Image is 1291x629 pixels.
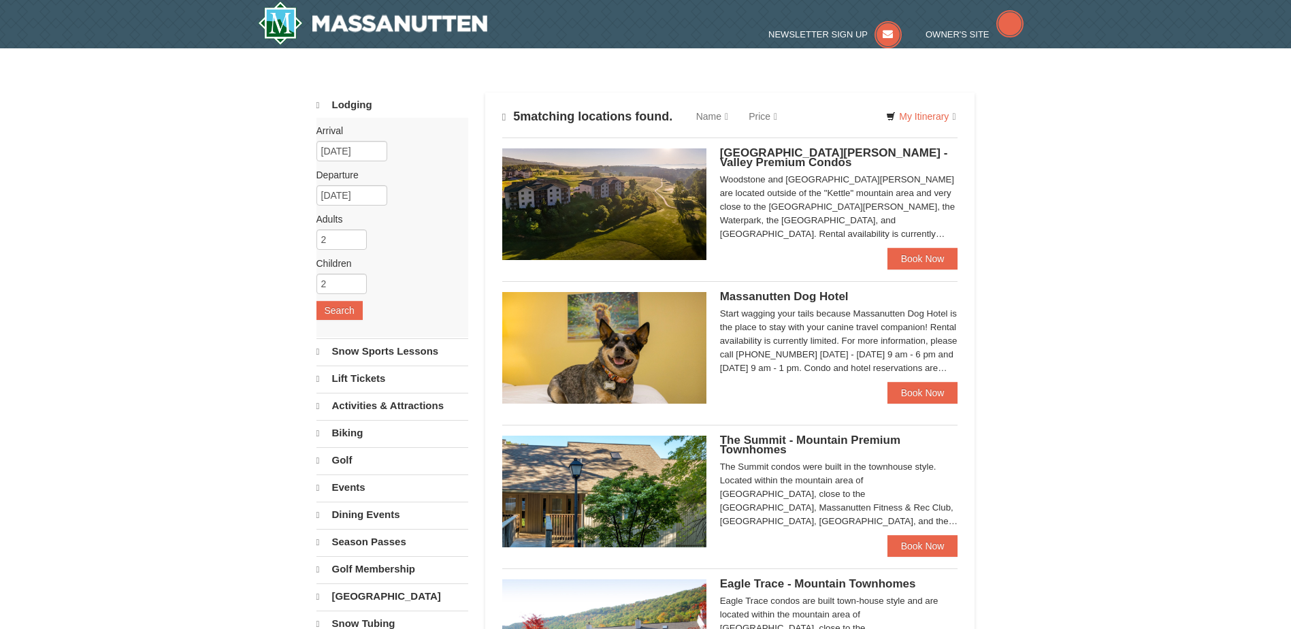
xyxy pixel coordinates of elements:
a: Lodging [316,93,468,118]
span: Owner's Site [926,29,990,39]
a: My Itinerary [877,106,964,127]
a: Name [686,103,738,130]
span: Eagle Trace - Mountain Townhomes [720,577,916,590]
a: Golf Membership [316,556,468,582]
img: 19219041-4-ec11c166.jpg [502,148,706,260]
a: Events [316,474,468,500]
a: Book Now [887,248,958,270]
a: Book Now [887,382,958,404]
div: The Summit condos were built in the townhouse style. Located within the mountain area of [GEOGRAP... [720,460,958,528]
span: The Summit - Mountain Premium Townhomes [720,434,900,456]
label: Children [316,257,458,270]
a: Newsletter Sign Up [768,29,902,39]
a: Biking [316,420,468,446]
label: Arrival [316,124,458,138]
span: Massanutten Dog Hotel [720,290,849,303]
label: Departure [316,168,458,182]
a: Snow Sports Lessons [316,338,468,364]
button: Search [316,301,363,320]
a: Golf [316,447,468,473]
a: Lift Tickets [316,366,468,391]
a: Season Passes [316,529,468,555]
a: Owner's Site [926,29,1024,39]
span: Newsletter Sign Up [768,29,868,39]
img: Massanutten Resort Logo [258,1,488,45]
a: Book Now [887,535,958,557]
a: [GEOGRAPHIC_DATA] [316,583,468,609]
img: 27428181-5-81c892a3.jpg [502,292,706,404]
label: Adults [316,212,458,226]
a: Dining Events [316,502,468,528]
img: 19219034-1-0eee7e00.jpg [502,436,706,547]
div: Start wagging your tails because Massanutten Dog Hotel is the place to stay with your canine trav... [720,307,958,375]
div: Woodstone and [GEOGRAPHIC_DATA][PERSON_NAME] are located outside of the "Kettle" mountain area an... [720,173,958,241]
a: Massanutten Resort [258,1,488,45]
a: Activities & Attractions [316,393,468,419]
span: [GEOGRAPHIC_DATA][PERSON_NAME] - Valley Premium Condos [720,146,948,169]
a: Price [738,103,787,130]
